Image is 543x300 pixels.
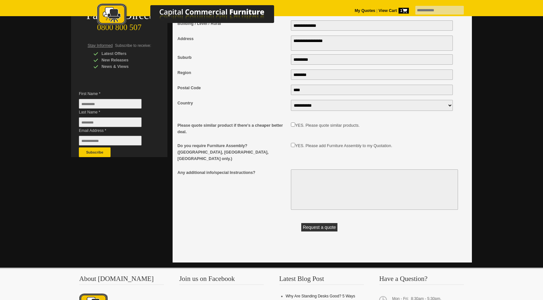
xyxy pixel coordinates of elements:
[79,109,151,115] span: Last Name *
[291,85,453,95] input: Postal Code
[291,169,458,210] textarea: Any additional info/special Instructions?
[115,43,151,48] span: Subscribe to receive:
[379,275,464,285] h3: Have a Question?
[177,143,288,162] span: Do you require Furniture Assembly? ([GEOGRAPHIC_DATA], [GEOGRAPHIC_DATA], [GEOGRAPHIC_DATA] only.)
[79,127,151,134] span: Email Address *
[93,57,155,63] div: New Releases
[79,275,164,285] h3: About [DOMAIN_NAME]
[291,70,453,80] input: Region
[291,54,453,65] input: Suburb
[355,8,375,13] a: My Quotes
[79,99,142,109] input: First Name *
[301,223,338,231] button: Request a quote
[79,3,305,27] img: Capital Commercial Furniture Logo
[93,50,155,57] div: Latest Offers
[291,36,453,51] textarea: Address
[295,144,392,148] label: YES. Please add Furniture Assembly to my Quotation.
[93,63,155,70] div: News & Views
[179,275,264,285] h3: Join us on Facebook
[79,117,142,127] input: Last Name *
[79,3,305,29] a: Capital Commercial Furniture Logo
[177,70,288,76] span: Region
[79,136,142,145] input: Email Address *
[177,36,288,42] span: Address
[177,85,288,91] span: Postal Code
[291,123,295,127] input: Please quote similar product if there's a cheaper better deal.
[177,54,288,61] span: Suburb
[279,275,364,285] h3: Latest Blog Post
[177,100,288,106] span: Country
[88,43,113,48] span: Stay Informed
[71,20,167,32] div: 0800 800 507
[295,123,359,128] label: YES. Please quote similar products.
[291,20,453,31] input: Building / Level / Rural
[399,8,409,14] span: 1
[291,143,295,147] input: Do you require Furniture Assembly? (Auckland, Wellington, Christchurch only.)
[177,122,288,135] span: Please quote similar product if there's a cheaper better deal.
[291,100,453,111] select: Country
[378,8,409,13] strong: View Cart
[79,91,151,97] span: First Name *
[177,169,288,176] span: Any additional info/special Instructions?
[378,8,409,13] a: View Cart1
[79,147,111,157] button: Subscribe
